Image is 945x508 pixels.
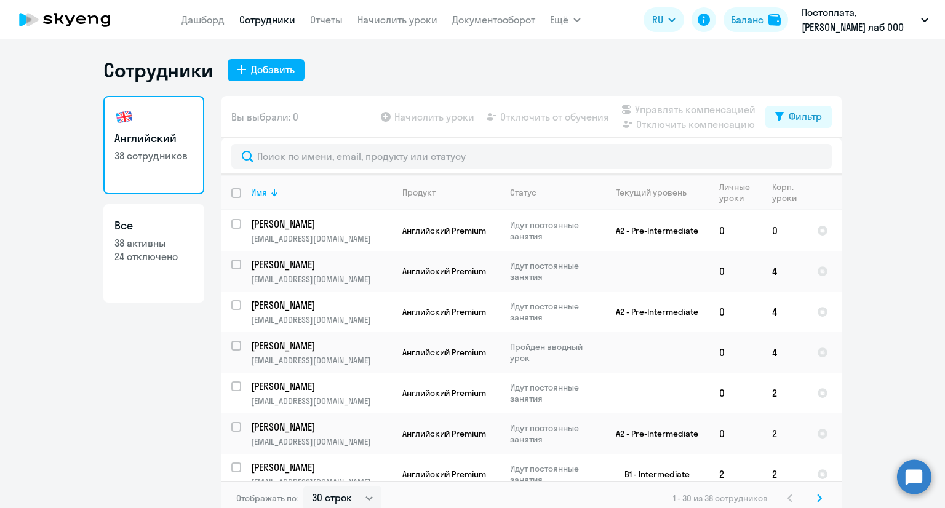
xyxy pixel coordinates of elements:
button: RU [644,7,684,32]
p: [EMAIL_ADDRESS][DOMAIN_NAME] [251,314,392,325]
a: Все38 активны24 отключено [103,204,204,303]
p: 38 сотрудников [114,149,193,162]
td: 4 [762,332,807,373]
span: 1 - 30 из 38 сотрудников [673,493,768,504]
p: [PERSON_NAME] [251,298,390,312]
div: Личные уроки [719,181,762,204]
div: Имя [251,187,392,198]
span: RU [652,12,663,27]
p: 24 отключено [114,250,193,263]
button: Ещё [550,7,581,32]
td: 0 [709,373,762,413]
a: [PERSON_NAME] [251,379,392,393]
td: 0 [709,413,762,454]
td: 4 [762,251,807,292]
span: Ещё [550,12,568,27]
span: Английский Premium [402,225,486,236]
p: Идут постоянные занятия [510,382,594,404]
span: Английский Premium [402,469,486,480]
td: 0 [762,210,807,251]
button: Балансbalance [724,7,788,32]
a: [PERSON_NAME] [251,420,392,434]
a: Документооборот [452,14,535,26]
div: Продукт [402,187,436,198]
td: 0 [709,292,762,332]
h3: Английский [114,130,193,146]
p: Идут постоянные занятия [510,463,594,485]
p: [PERSON_NAME] [251,461,390,474]
td: 2 [709,454,762,494]
img: balance [768,14,781,26]
p: Постоплата, [PERSON_NAME] лаб ООО [802,5,916,34]
div: Добавить [251,62,295,77]
p: Пройден вводный урок [510,341,594,363]
p: 38 активны [114,236,193,250]
td: 2 [762,454,807,494]
p: [EMAIL_ADDRESS][DOMAIN_NAME] [251,274,392,285]
a: [PERSON_NAME] [251,217,392,231]
p: [EMAIL_ADDRESS][DOMAIN_NAME] [251,233,392,244]
td: A2 - Pre-Intermediate [595,292,709,332]
span: Вы выбрали: 0 [231,109,298,124]
span: Английский Premium [402,266,486,277]
p: [EMAIL_ADDRESS][DOMAIN_NAME] [251,436,392,447]
td: A2 - Pre-Intermediate [595,210,709,251]
td: 2 [762,413,807,454]
p: [EMAIL_ADDRESS][DOMAIN_NAME] [251,355,392,366]
a: [PERSON_NAME] [251,258,392,271]
p: [EMAIL_ADDRESS][DOMAIN_NAME] [251,477,392,488]
a: Отчеты [310,14,343,26]
div: Продукт [402,187,500,198]
button: Постоплата, [PERSON_NAME] лаб ООО [795,5,935,34]
td: 0 [709,210,762,251]
a: Английский38 сотрудников [103,96,204,194]
p: Идут постоянные занятия [510,423,594,445]
div: Фильтр [789,109,822,124]
a: Начислить уроки [357,14,437,26]
p: Идут постоянные занятия [510,220,594,242]
div: Баланс [731,12,764,27]
a: [PERSON_NAME] [251,339,392,352]
span: Английский Premium [402,347,486,358]
span: Отображать по: [236,493,298,504]
td: 4 [762,292,807,332]
p: [PERSON_NAME] [251,420,390,434]
td: B1 - Intermediate [595,454,709,494]
div: Текущий уровень [616,187,687,198]
td: 2 [762,373,807,413]
p: Идут постоянные занятия [510,260,594,282]
button: Фильтр [765,106,832,128]
p: [PERSON_NAME] [251,339,390,352]
div: Корп. уроки [772,181,797,204]
h1: Сотрудники [103,58,213,82]
p: [PERSON_NAME] [251,217,390,231]
td: 0 [709,251,762,292]
img: english [114,107,134,127]
a: [PERSON_NAME] [251,298,392,312]
a: [PERSON_NAME] [251,461,392,474]
h3: Все [114,218,193,234]
p: [PERSON_NAME] [251,379,390,393]
div: Корп. уроки [772,181,807,204]
div: Текущий уровень [605,187,709,198]
div: Статус [510,187,536,198]
a: Сотрудники [239,14,295,26]
td: 0 [709,332,762,373]
span: Английский Premium [402,387,486,399]
button: Добавить [228,59,305,81]
p: Идут постоянные занятия [510,301,594,323]
span: Английский Premium [402,428,486,439]
input: Поиск по имени, email, продукту или статусу [231,144,832,169]
a: Дашборд [181,14,225,26]
p: [EMAIL_ADDRESS][DOMAIN_NAME] [251,395,392,407]
div: Статус [510,187,594,198]
td: A2 - Pre-Intermediate [595,413,709,454]
div: Имя [251,187,267,198]
div: Личные уроки [719,181,751,204]
span: Английский Premium [402,306,486,317]
p: [PERSON_NAME] [251,258,390,271]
